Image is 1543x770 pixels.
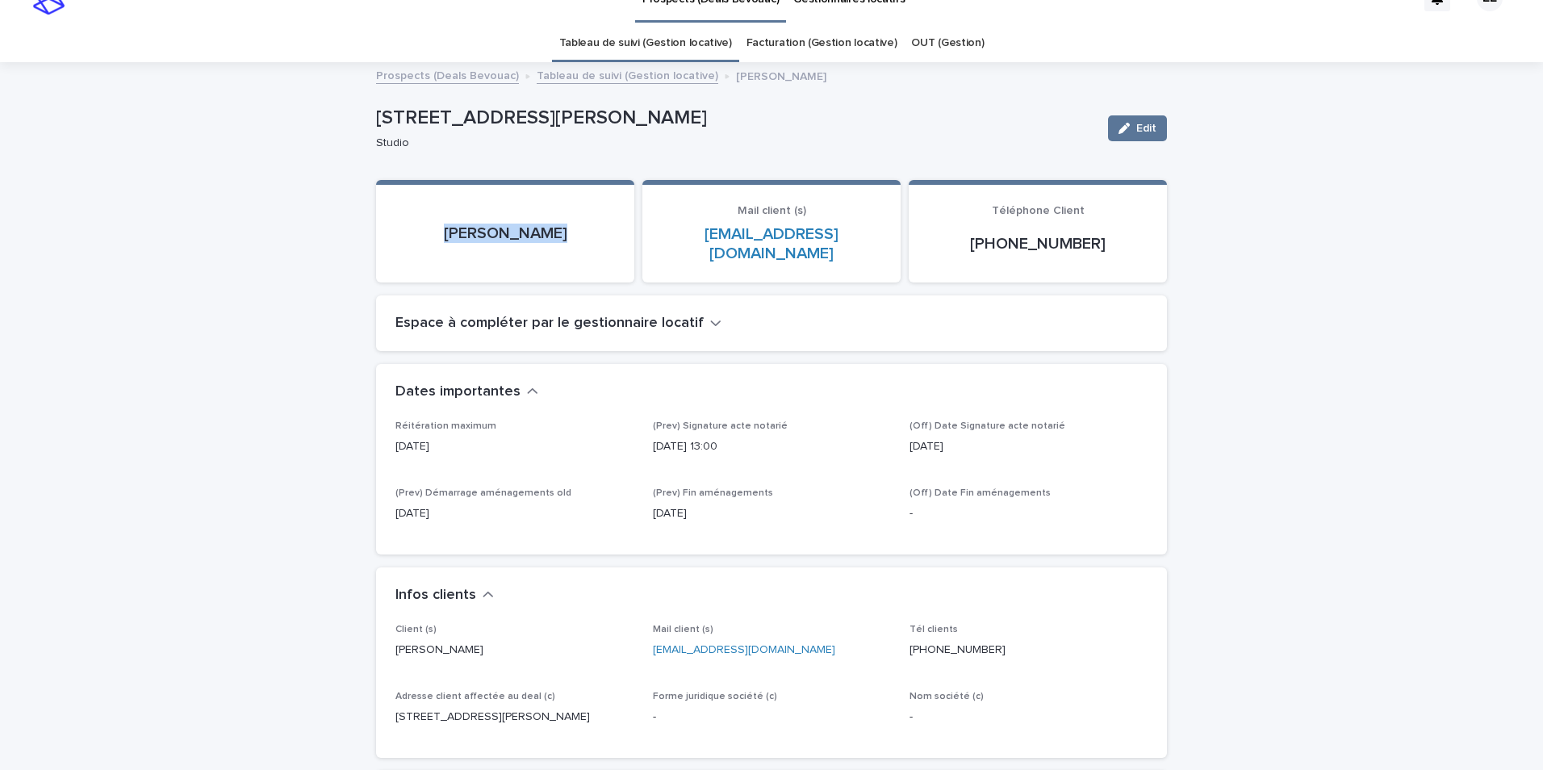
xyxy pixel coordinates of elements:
[653,644,835,655] a: [EMAIL_ADDRESS][DOMAIN_NAME]
[395,383,521,401] h2: Dates importantes
[1136,123,1156,134] span: Edit
[376,65,519,84] a: Prospects (Deals Bevouac)
[653,692,777,701] span: Forme juridique société (c)
[653,438,891,455] p: [DATE] 13:00
[395,625,437,634] span: Client (s)
[395,642,634,659] p: [PERSON_NAME]
[909,505,1148,522] p: -
[909,642,1148,659] p: [PHONE_NUMBER]
[705,226,838,262] a: [EMAIL_ADDRESS][DOMAIN_NAME]
[992,205,1085,216] span: Téléphone Client
[909,438,1148,455] p: [DATE]
[653,488,773,498] span: (Prev) Fin aménagements
[395,587,476,605] h2: Infos clients
[395,587,494,605] button: Infos clients
[909,625,958,634] span: Tél clients
[653,625,713,634] span: Mail client (s)
[395,224,615,243] p: [PERSON_NAME]
[653,421,788,431] span: (Prev) Signature acte notarié
[928,234,1148,253] p: [PHONE_NUMBER]
[909,709,1148,726] p: -
[736,66,826,84] p: [PERSON_NAME]
[909,692,984,701] span: Nom société (c)
[559,24,732,62] a: Tableau de suivi (Gestion locative)
[395,488,571,498] span: (Prev) Démarrage aménagements old
[909,421,1065,431] span: (Off) Date Signature acte notarié
[746,24,897,62] a: Facturation (Gestion locative)
[537,65,718,84] a: Tableau de suivi (Gestion locative)
[395,692,555,701] span: Adresse client affectée au deal (c)
[395,505,634,522] p: [DATE]
[395,709,634,726] p: [STREET_ADDRESS][PERSON_NAME]
[395,315,721,333] button: Espace à compléter par le gestionnaire locatif
[376,136,1089,150] p: Studio
[738,205,806,216] span: Mail client (s)
[376,107,1095,130] p: [STREET_ADDRESS][PERSON_NAME]
[395,315,704,333] h2: Espace à compléter par le gestionnaire locatif
[653,709,891,726] p: -
[909,488,1051,498] span: (Off) Date Fin aménagements
[395,421,496,431] span: Réitération maximum
[911,24,984,62] a: OUT (Gestion)
[395,383,538,401] button: Dates importantes
[653,505,891,522] p: [DATE]
[395,438,634,455] p: [DATE]
[1108,115,1167,141] button: Edit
